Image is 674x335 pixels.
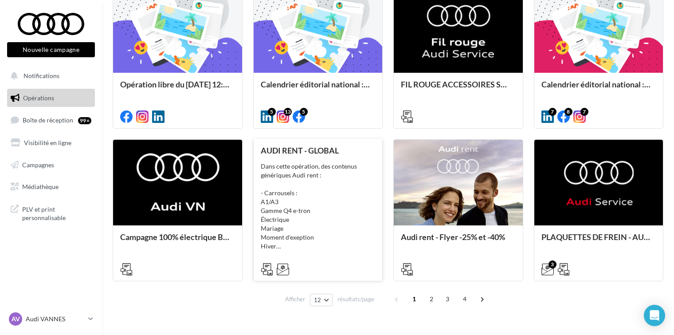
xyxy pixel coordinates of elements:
div: Audi rent - Flyer -25% et -40% [401,233,516,250]
div: 7 [580,108,588,116]
span: Opérations [23,94,54,102]
a: AV Audi VANNES [7,311,95,327]
a: PLV et print personnalisable [5,200,97,226]
div: 3 [549,260,556,268]
span: Afficher [285,295,305,303]
div: 5 [268,108,276,116]
span: 1 [407,292,421,306]
span: 4 [458,292,472,306]
a: Campagnes [5,156,97,174]
span: Notifications [24,72,59,79]
div: 8 [564,108,572,116]
div: FIL ROUGE ACCESSOIRES SEPTEMBRE - AUDI SERVICE [401,80,516,98]
a: Médiathèque [5,177,97,196]
div: 7 [549,108,556,116]
p: Audi VANNES [26,315,85,323]
span: 2 [424,292,439,306]
div: 13 [284,108,292,116]
button: Notifications [5,67,93,85]
span: Médiathèque [22,183,59,190]
span: 12 [314,296,321,303]
div: 5 [300,108,308,116]
a: Visibilité en ligne [5,134,97,152]
a: Opérations [5,89,97,107]
div: Open Intercom Messenger [644,305,665,326]
div: Dans cette opération, des contenus génériques Audi rent : - Carrousels : A1/A3 Gamme Q4 e-tron Él... [261,162,376,251]
div: Calendrier éditorial national : semaines du 04.08 au 25.08 [541,80,656,98]
span: AV [12,315,20,323]
a: Boîte de réception99+ [5,110,97,130]
span: Boîte de réception [23,116,73,124]
div: Opération libre du [DATE] 12:06 [120,80,235,98]
span: PLV et print personnalisable [22,203,91,222]
span: 3 [440,292,455,306]
span: Visibilité en ligne [24,139,71,146]
span: résultats/page [337,295,374,303]
div: AUDI RENT - GLOBAL [261,146,376,155]
div: PLAQUETTES DE FREIN - AUDI SERVICE [541,233,656,250]
div: Calendrier éditorial national : semaine du 25.08 au 31.08 [261,80,376,98]
button: 12 [310,294,333,306]
div: 99+ [78,117,91,124]
span: Campagnes [22,161,54,168]
button: Nouvelle campagne [7,42,95,57]
div: Campagne 100% électrique BEV Septembre [120,233,235,250]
